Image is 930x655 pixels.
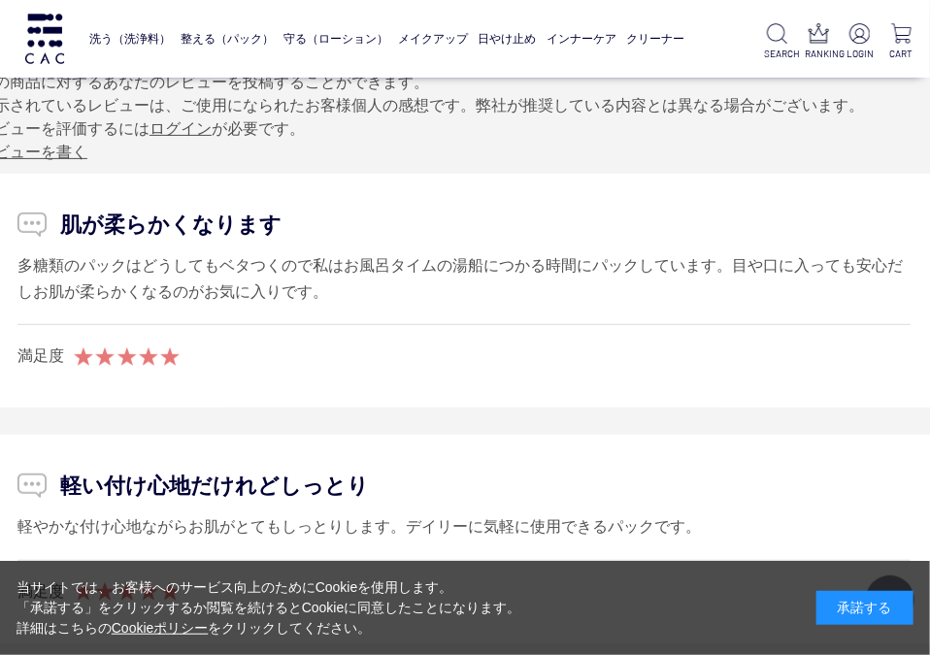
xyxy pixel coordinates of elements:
a: LOGIN [847,23,873,61]
a: 整える（パック） [181,18,274,59]
div: 軽やかな付け心地ながらお肌がとてもしっとりします。デイリーに気軽に使用できるパックです。 [17,513,911,540]
a: メイクアップ [398,18,468,59]
a: ログイン [149,120,212,137]
p: 軽い付け心地だけれどしっとり [17,470,911,502]
div: 当サイトでは、お客様へのサービス向上のためにCookieを使用します。 「承諾する」をクリックするか閲覧を続けるとCookieに同意したことになります。 詳細はこちらの をクリックしてください。 [17,577,521,639]
a: CART [888,23,914,61]
div: 多糖類のパックはどうしてもベタつくので私はお風呂タイムの湯船につかる時間にパックしています。目や口に入っても安心だしお肌が柔らかくなるのがお気に入りです。 [17,252,911,306]
a: 洗う（洗浄料） [89,18,171,59]
p: RANKING [806,47,832,61]
a: RANKING [806,23,832,61]
div: 満足度 [17,344,64,368]
p: 肌が柔らかくなります [17,209,911,241]
p: LOGIN [847,47,873,61]
div: 承諾する [816,591,913,625]
a: Cookieポリシー [112,620,209,636]
a: SEARCH [764,23,790,61]
a: 守る（ローション） [283,18,388,59]
p: CART [888,47,914,61]
a: クリーナー [626,18,684,59]
p: SEARCH [764,47,790,61]
img: logo [22,14,67,64]
a: 日やけ止め [479,18,537,59]
a: インナーケア [547,18,616,59]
